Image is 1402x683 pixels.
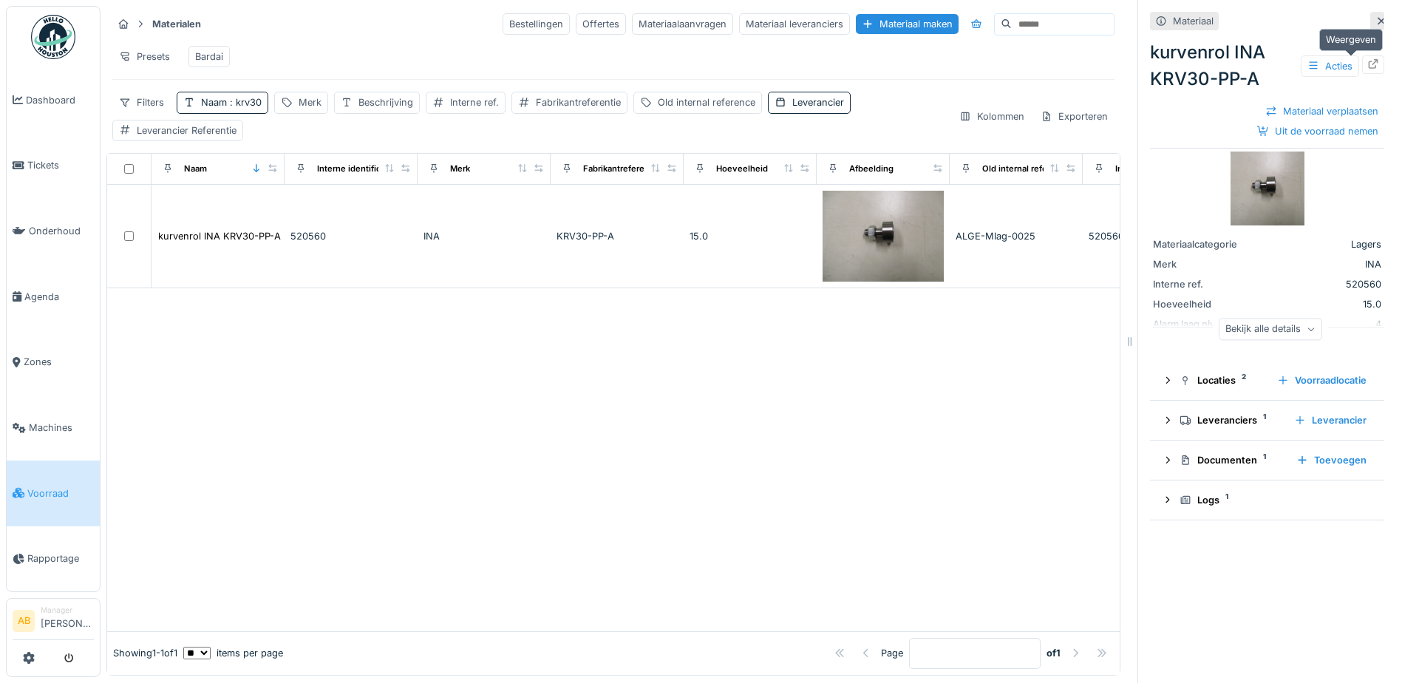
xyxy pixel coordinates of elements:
[690,229,811,243] div: 15.0
[1180,413,1282,427] div: Leveranciers
[1115,163,1160,175] div: Interne ref.
[31,15,75,59] img: Badge_color-CXgf-gQk.svg
[29,224,94,238] span: Onderhoud
[1231,152,1304,225] img: kurvenrol INA KRV30-PP-A
[1288,410,1372,430] div: Leverancier
[503,13,570,35] div: Bestellingen
[41,605,94,636] li: [PERSON_NAME]
[7,330,100,395] a: Zones
[29,421,94,435] span: Machines
[146,17,207,31] strong: Materialen
[1156,407,1378,434] summary: Leveranciers1Leverancier
[317,163,397,175] div: Interne identificator
[158,229,281,243] div: kurvenrol INA KRV30-PP-A
[201,95,262,109] div: Naam
[1034,106,1115,127] div: Exporteren
[632,13,733,35] div: Materiaalaanvragen
[1153,277,1264,291] div: Interne ref.
[1270,257,1381,271] div: INA
[1319,29,1383,50] div: Weergeven
[823,191,944,282] img: kurvenrol INA KRV30-PP-A
[7,198,100,264] a: Onderhoud
[1259,101,1384,121] div: Materiaal verplaatsen
[1290,450,1372,470] div: Toevoegen
[1150,39,1384,92] div: kurvenrol INA KRV30-PP-A
[792,95,844,109] div: Leverancier
[41,605,94,616] div: Manager
[195,50,223,64] div: Bardai
[7,395,100,461] a: Machines
[299,95,321,109] div: Merk
[13,605,94,640] a: AB Manager[PERSON_NAME]
[1156,367,1378,395] summary: Locaties2Voorraadlocatie
[450,163,470,175] div: Merk
[739,13,850,35] div: Materiaal leveranciers
[1180,373,1265,387] div: Locaties
[27,486,94,500] span: Voorraad
[27,551,94,565] span: Rapportage
[881,646,903,660] div: Page
[24,290,94,304] span: Agenda
[536,95,621,109] div: Fabrikantreferentie
[112,92,171,113] div: Filters
[1047,646,1061,660] strong: of 1
[26,93,94,107] span: Dashboard
[112,46,177,67] div: Presets
[856,14,959,34] div: Materiaal maken
[24,355,94,369] span: Zones
[13,610,35,632] li: AB
[113,646,177,660] div: Showing 1 - 1 of 1
[658,95,755,109] div: Old internal reference
[716,163,768,175] div: Hoeveelheid
[1251,121,1384,141] div: Uit de voorraad nemen
[956,229,1077,243] div: ALGE-Mlag-0025
[953,106,1031,127] div: Kolommen
[1156,446,1378,474] summary: Documenten1Toevoegen
[1153,297,1264,311] div: Hoeveelheid
[27,158,94,172] span: Tickets
[227,97,262,108] span: : krv30
[557,229,678,243] div: KRV30-PP-A
[1156,486,1378,514] summary: Logs1
[982,163,1071,175] div: Old internal reference
[7,264,100,330] a: Agenda
[423,229,545,243] div: INA
[1173,14,1214,28] div: Materiaal
[1153,257,1264,271] div: Merk
[1270,297,1381,311] div: 15.0
[184,163,207,175] div: Naam
[137,123,236,137] div: Leverancier Referentie
[450,95,499,109] div: Interne ref.
[7,67,100,133] a: Dashboard
[1180,453,1284,467] div: Documenten
[583,163,660,175] div: Fabrikantreferentie
[576,13,626,35] div: Offertes
[1180,493,1367,507] div: Logs
[849,163,894,175] div: Afbeelding
[1301,55,1359,77] div: Acties
[1270,277,1381,291] div: 520560
[7,461,100,526] a: Voorraad
[1089,229,1210,243] div: 520560
[7,526,100,592] a: Rapportage
[1270,237,1381,251] div: Lagers
[183,646,283,660] div: items per page
[7,133,100,199] a: Tickets
[290,229,412,243] div: 520560
[1219,319,1322,340] div: Bekijk alle details
[1271,370,1372,390] div: Voorraadlocatie
[1153,237,1264,251] div: Materiaalcategorie
[358,95,413,109] div: Beschrijving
